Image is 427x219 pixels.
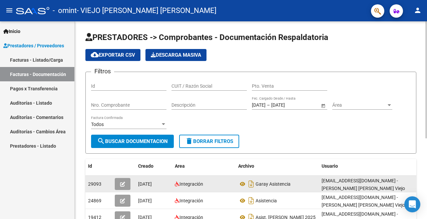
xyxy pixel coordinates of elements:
[138,198,152,203] span: [DATE]
[88,198,101,203] span: 24869
[179,198,203,203] span: Integración
[53,3,77,18] span: - omint
[151,52,201,58] span: Descarga Masiva
[91,122,104,127] span: Todos
[185,138,233,144] span: Borrar Filtros
[97,137,105,145] mat-icon: search
[236,159,319,173] datatable-header-cell: Archivo
[247,195,256,206] i: Descargar documento
[172,159,236,173] datatable-header-cell: Area
[322,195,405,215] span: [EMAIL_ADDRESS][DOMAIN_NAME] - [PERSON_NAME] [PERSON_NAME] Viejo [PERSON_NAME]
[256,198,277,203] span: Asistencia
[5,6,13,14] mat-icon: menu
[88,163,92,169] span: Id
[252,102,266,108] input: Fecha inicio
[322,163,338,169] span: Usuario
[414,6,422,14] mat-icon: person
[91,51,99,59] mat-icon: cloud_download
[135,159,172,173] datatable-header-cell: Creado
[404,196,420,212] div: Open Intercom Messenger
[267,102,270,108] span: –
[179,181,203,187] span: Integración
[145,49,206,61] button: Descarga Masiva
[138,163,153,169] span: Creado
[91,52,135,58] span: Exportar CSV
[3,42,64,49] span: Prestadores / Proveedores
[97,138,168,144] span: Buscar Documentacion
[256,181,291,187] span: Garay Asistencia
[85,159,112,173] datatable-header-cell: Id
[91,135,174,148] button: Buscar Documentacion
[319,159,419,173] datatable-header-cell: Usuario
[179,135,239,148] button: Borrar Filtros
[91,67,114,76] h3: Filtros
[332,102,386,108] span: Área
[145,49,206,61] app-download-masive: Descarga masiva de comprobantes (adjuntos)
[3,28,20,35] span: Inicio
[88,181,101,187] span: 29093
[247,179,256,189] i: Descargar documento
[175,163,185,169] span: Area
[85,33,328,42] span: PRESTADORES -> Comprobantes - Documentación Respaldatoria
[320,102,327,109] button: Open calendar
[185,137,193,145] mat-icon: delete
[85,49,140,61] button: Exportar CSV
[322,178,405,199] span: [EMAIL_ADDRESS][DOMAIN_NAME] - [PERSON_NAME] [PERSON_NAME] Viejo [PERSON_NAME]
[138,181,152,187] span: [DATE]
[271,102,304,108] input: Fecha fin
[238,163,254,169] span: Archivo
[77,3,217,18] span: - VIEJO [PERSON_NAME] [PERSON_NAME]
